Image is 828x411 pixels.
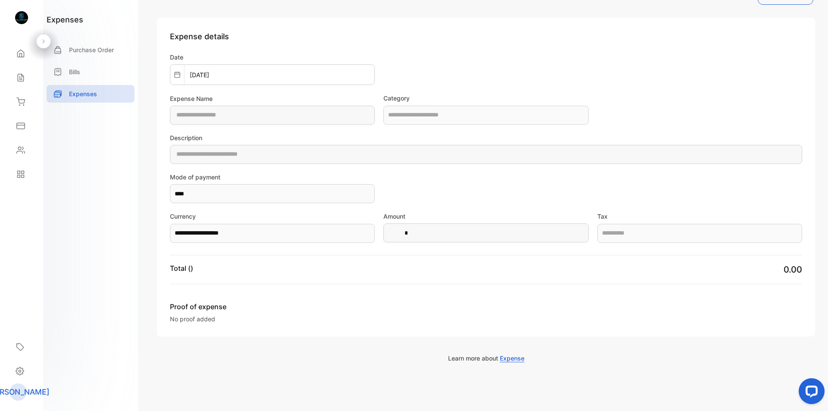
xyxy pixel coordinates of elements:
[170,263,193,273] p: Total ()
[69,45,114,54] p: Purchase Order
[784,264,802,275] span: 0.00
[170,53,375,62] label: Date
[170,301,336,312] span: Proof of expense
[15,11,28,24] img: logo
[792,375,828,411] iframe: LiveChat chat widget
[500,355,524,362] span: Expense
[383,94,588,103] label: Category
[170,133,802,142] label: Description
[47,85,135,103] a: Expenses
[69,67,80,76] p: Bills
[170,31,802,42] p: Expense details
[47,14,83,25] h1: expenses
[170,173,375,182] label: Mode of payment
[170,315,215,323] span: No proof added
[383,212,588,221] label: Amount
[170,94,375,103] label: Expense Name
[157,354,815,363] p: Learn more about
[47,63,135,81] a: Bills
[47,41,135,59] a: Purchase Order
[69,89,97,98] p: Expenses
[597,212,802,221] label: Tax
[185,70,214,79] p: [DATE]
[170,212,375,221] label: Currency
